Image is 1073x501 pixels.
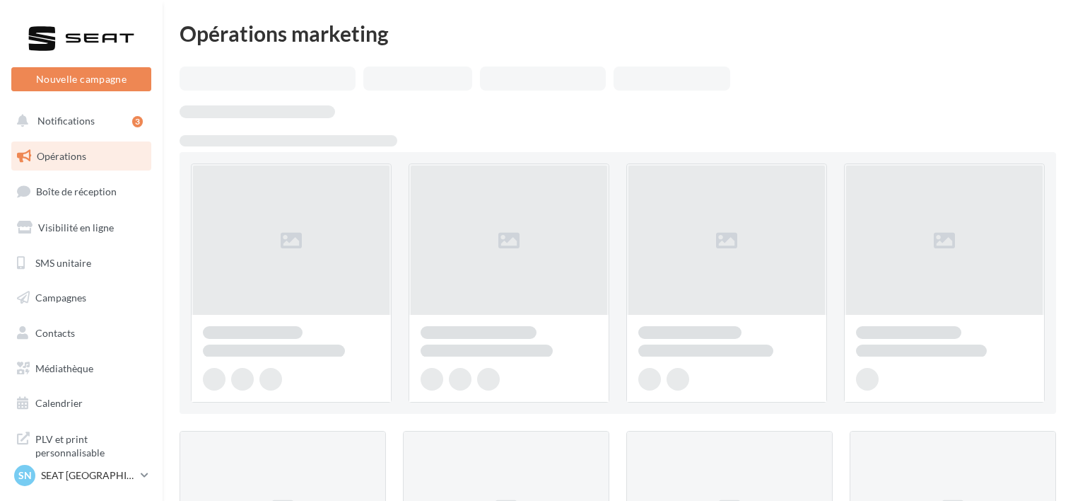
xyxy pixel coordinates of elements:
[8,354,154,384] a: Médiathèque
[8,106,148,136] button: Notifications 3
[11,67,151,91] button: Nouvelle campagne
[35,256,91,268] span: SMS unitaire
[8,318,154,348] a: Contacts
[35,397,83,409] span: Calendrier
[37,150,86,162] span: Opérations
[37,115,95,127] span: Notifications
[8,283,154,313] a: Campagnes
[8,388,154,418] a: Calendrier
[35,362,93,374] span: Médiathèque
[18,468,32,483] span: SN
[8,142,154,171] a: Opérations
[11,462,151,489] a: SN SEAT [GEOGRAPHIC_DATA]
[180,23,1056,44] div: Opérations marketing
[8,424,154,466] a: PLV et print personnalisable
[8,248,154,278] a: SMS unitaire
[41,468,135,483] p: SEAT [GEOGRAPHIC_DATA]
[35,292,86,304] span: Campagnes
[132,116,143,127] div: 3
[35,430,146,460] span: PLV et print personnalisable
[8,213,154,243] a: Visibilité en ligne
[36,185,117,197] span: Boîte de réception
[38,221,114,234] span: Visibilité en ligne
[8,176,154,207] a: Boîte de réception
[35,327,75,339] span: Contacts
